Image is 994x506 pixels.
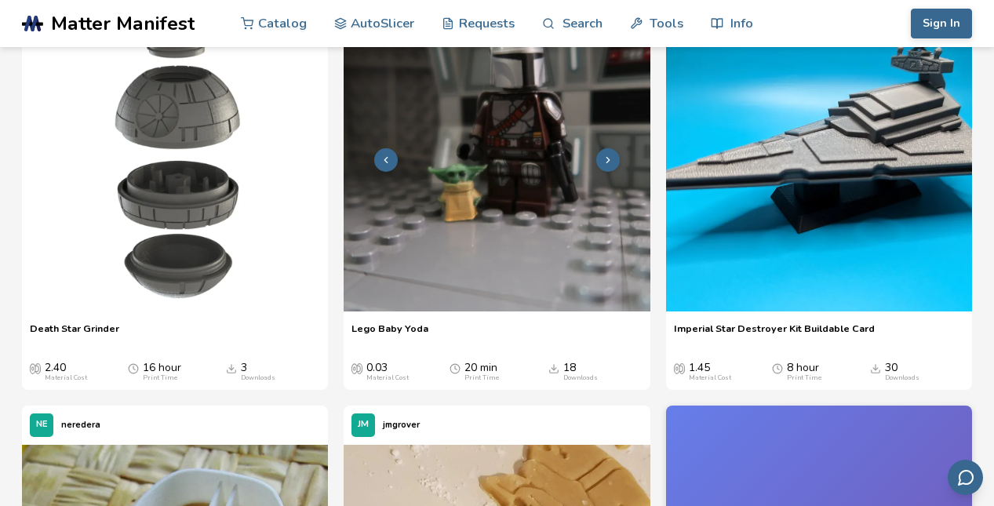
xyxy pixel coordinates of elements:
div: Print Time [143,374,177,382]
span: Average Print Time [128,362,139,374]
div: Downloads [563,374,598,382]
div: Downloads [241,374,275,382]
span: Average Cost [674,362,685,374]
span: NE [36,420,48,430]
span: Downloads [548,362,559,374]
button: Sign In [911,9,972,38]
div: Material Cost [45,374,87,382]
a: Death Star Grinder [30,322,119,346]
a: Imperial Star Destroyer Kit Buildable Card [674,322,875,346]
span: Average Cost [30,362,41,374]
div: Downloads [885,374,919,382]
p: jmgrover [383,417,420,433]
span: Matter Manifest [51,13,195,35]
span: Average Print Time [450,362,461,374]
div: 0.03 [366,362,409,382]
span: Average Print Time [772,362,783,374]
div: 8 hour [787,362,821,382]
button: Send feedback via email [948,460,983,495]
a: Lego Baby Yoda [351,322,428,346]
div: Print Time [787,374,821,382]
p: neredera [61,417,100,433]
div: Print Time [464,374,499,382]
div: 16 hour [143,362,181,382]
span: Average Cost [351,362,362,374]
div: Material Cost [366,374,409,382]
div: 2.40 [45,362,87,382]
div: 1.45 [689,362,731,382]
div: Material Cost [689,374,731,382]
span: JM [358,420,369,430]
div: 18 [563,362,598,382]
span: Downloads [226,362,237,374]
div: 30 [885,362,919,382]
span: Downloads [870,362,881,374]
div: 3 [241,362,275,382]
div: 20 min [464,362,499,382]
